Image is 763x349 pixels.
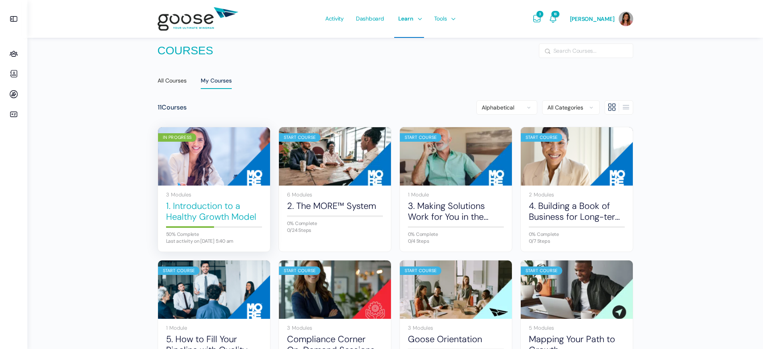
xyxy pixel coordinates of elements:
[166,200,262,223] a: 1. Introduction to a Healthy Growth Model
[536,11,543,17] span: 3
[166,232,262,237] div: 50% Complete
[400,266,442,275] div: Start Course
[521,133,563,142] div: Start Course
[279,266,321,275] div: Start Course
[158,133,197,142] div: In Progress
[521,260,633,319] a: Start Course
[201,77,232,89] div: My Courses
[539,44,633,58] input: Search Courses...
[408,200,504,223] a: 3. Making Solutions Work for You in the Sales Process
[279,260,391,319] a: Start Course
[529,325,625,330] div: 5 Modules
[408,325,504,330] div: 3 Modules
[158,127,270,186] a: In Progress
[400,260,512,319] a: Start Course
[287,221,383,226] div: 0% Complete
[166,325,262,330] div: 1 Module
[279,133,321,142] div: Start Course
[166,239,262,244] div: Last activity on [DATE] 5:40 am
[408,192,504,197] div: 1 Module
[529,232,625,237] div: 0% Complete
[158,266,200,275] div: Start Course
[529,192,625,197] div: 2 Modules
[400,127,512,186] a: Start Course
[166,192,262,197] div: 3 Modules
[723,310,763,349] iframe: Chat Widget
[408,232,504,237] div: 0% Complete
[529,200,625,223] a: 4. Building a Book of Business for Long-term Growth
[287,200,383,211] a: 2. The MORE™ System
[408,334,504,345] a: Goose Orientation
[158,71,187,91] a: All Courses
[476,100,633,115] div: Members directory secondary navigation
[287,192,383,197] div: 6 Modules
[158,103,187,112] div: Courses
[158,43,213,58] h4: Courses
[551,11,559,17] span: 16
[287,228,383,233] div: 0/24 Steps
[201,71,232,90] a: My Courses
[279,127,391,186] a: Start Course
[570,15,615,23] span: [PERSON_NAME]
[400,133,442,142] div: Start Course
[158,260,270,319] a: Start Course
[521,266,563,275] div: Start Course
[408,239,504,244] div: 0/4 Steps
[529,239,625,244] div: 0/7 Steps
[287,325,383,330] div: 3 Modules
[158,103,162,112] span: 11
[521,127,633,186] a: Start Course
[158,77,187,89] div: All Courses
